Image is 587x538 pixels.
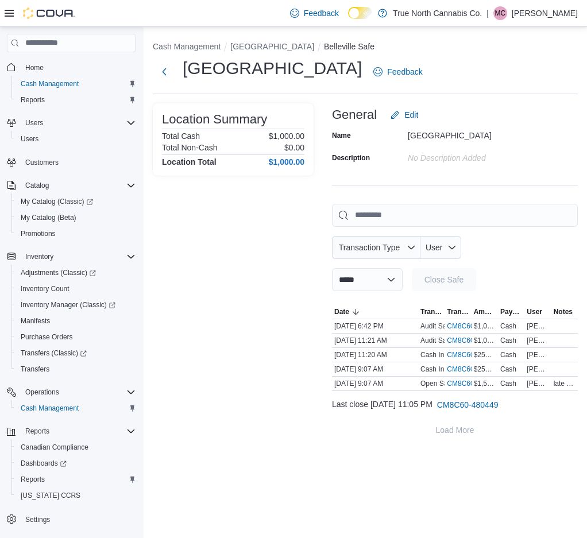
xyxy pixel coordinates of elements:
[16,211,136,225] span: My Catalog (Beta)
[332,153,370,162] label: Description
[304,7,339,19] span: Feedback
[332,393,578,416] div: Last close [DATE] 11:05 PM
[11,210,140,226] button: My Catalog (Beta)
[437,399,499,411] span: CM8C60-480449
[527,350,549,359] span: [PERSON_NAME]
[447,322,508,331] a: CM8C60-480663External link
[420,236,461,259] button: User
[16,282,74,296] a: Inventory Count
[512,6,578,20] p: [PERSON_NAME]
[16,132,136,146] span: Users
[21,155,136,169] span: Customers
[420,350,535,359] p: Cash In To Drawer (Drawer 2 (Right))
[11,193,140,210] a: My Catalog (Classic)
[11,92,140,108] button: Reports
[21,60,136,75] span: Home
[16,440,136,454] span: Canadian Compliance
[2,115,140,131] button: Users
[25,388,59,397] span: Operations
[16,456,71,470] a: Dashboards
[16,93,136,107] span: Reports
[498,305,524,319] button: Payment Methods
[7,55,136,533] nav: Complex example
[332,108,377,122] h3: General
[16,77,83,91] a: Cash Management
[332,419,578,442] button: Load More
[269,131,304,141] p: $1,000.00
[339,243,400,252] span: Transaction Type
[21,365,49,374] span: Transfers
[21,250,58,264] button: Inventory
[16,93,49,107] a: Reports
[16,298,136,312] span: Inventory Manager (Classic)
[447,307,469,316] span: Transaction #
[524,305,551,319] button: User
[153,42,221,51] button: Cash Management
[386,103,423,126] button: Edit
[21,349,87,358] span: Transfers (Classic)
[420,307,442,316] span: Transaction Type
[420,365,530,374] p: Cash In To Drawer (Drawer 1 (Left))
[21,424,136,438] span: Reports
[387,66,422,78] span: Feedback
[16,298,120,312] a: Inventory Manager (Classic)
[445,305,471,319] button: Transaction #
[21,404,79,413] span: Cash Management
[21,284,69,293] span: Inventory Count
[16,132,43,146] a: Users
[16,362,54,376] a: Transfers
[16,195,136,208] span: My Catalog (Classic)
[162,143,218,152] h6: Total Non-Cash
[16,314,55,328] a: Manifests
[486,6,489,20] p: |
[474,365,496,374] span: $250.00
[16,362,136,376] span: Transfers
[2,510,140,527] button: Settings
[412,268,476,291] button: Close Safe
[554,307,573,316] span: Notes
[25,118,43,127] span: Users
[230,42,314,51] button: [GEOGRAPHIC_DATA]
[527,379,549,388] span: [PERSON_NAME]
[21,116,136,130] span: Users
[420,322,452,331] p: Audit Safe
[11,76,140,92] button: Cash Management
[447,379,508,388] a: CM8C60-480523External link
[16,266,136,280] span: Adjustments (Classic)
[332,131,351,140] label: Name
[495,6,506,20] span: MC
[474,379,496,388] span: $1,500.00
[21,116,48,130] button: Users
[527,307,542,316] span: User
[16,346,91,360] a: Transfers (Classic)
[21,513,55,527] a: Settings
[16,330,78,344] a: Purchase Orders
[11,345,140,361] a: Transfers (Classic)
[408,126,562,140] div: [GEOGRAPHIC_DATA]
[25,252,53,261] span: Inventory
[11,297,140,313] a: Inventory Manager (Classic)
[21,385,136,399] span: Operations
[474,322,496,331] span: $1,000.00
[23,7,75,19] img: Cova
[16,266,101,280] a: Adjustments (Classic)
[285,2,343,25] a: Feedback
[16,195,98,208] a: My Catalog (Classic)
[334,307,349,316] span: Date
[21,491,80,500] span: [US_STATE] CCRS
[162,131,200,141] h6: Total Cash
[500,336,516,345] div: Cash
[332,204,578,227] input: This is a search bar. As you type, the results lower in the page will automatically filter.
[332,362,418,376] div: [DATE] 9:07 AM
[527,322,549,331] span: [PERSON_NAME]
[11,439,140,455] button: Canadian Compliance
[16,77,136,91] span: Cash Management
[16,489,136,502] span: Washington CCRS
[16,489,85,502] a: [US_STATE] CCRS
[500,350,516,359] div: Cash
[11,265,140,281] a: Adjustments (Classic)
[21,268,96,277] span: Adjustments (Classic)
[16,440,93,454] a: Canadian Compliance
[447,365,508,374] a: CM8C60-480524External link
[25,427,49,436] span: Reports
